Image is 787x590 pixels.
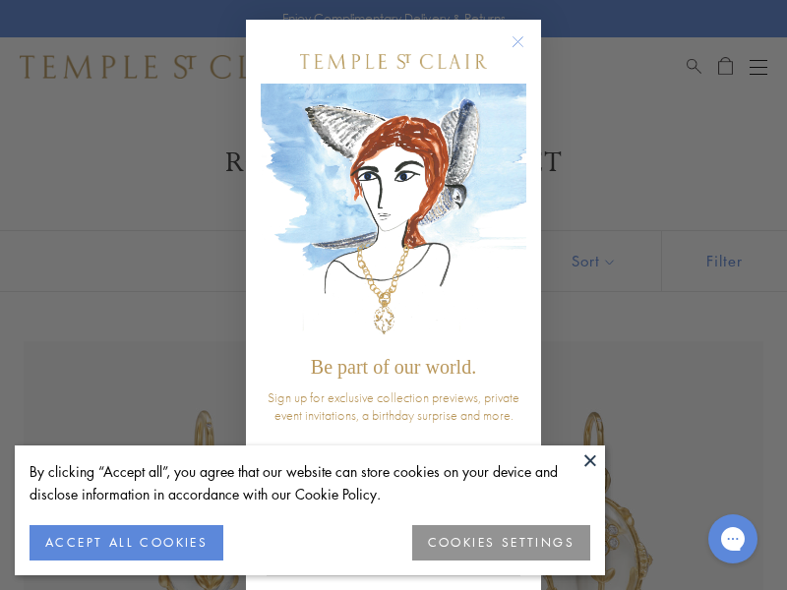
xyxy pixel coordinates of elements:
button: ACCEPT ALL COOKIES [30,525,223,560]
button: COOKIES SETTINGS [412,525,590,560]
span: Be part of our world. [311,356,476,378]
img: Temple St. Clair [300,54,487,69]
button: Close dialog [515,39,540,64]
span: Sign up for exclusive collection previews, private event invitations, a birthday surprise and more. [268,388,519,424]
iframe: Gorgias live chat messenger [698,507,767,570]
div: By clicking “Accept all”, you agree that our website can store cookies on your device and disclos... [30,460,590,505]
img: c4a9eb12-d91a-4d4a-8ee0-386386f4f338.jpeg [261,84,526,346]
